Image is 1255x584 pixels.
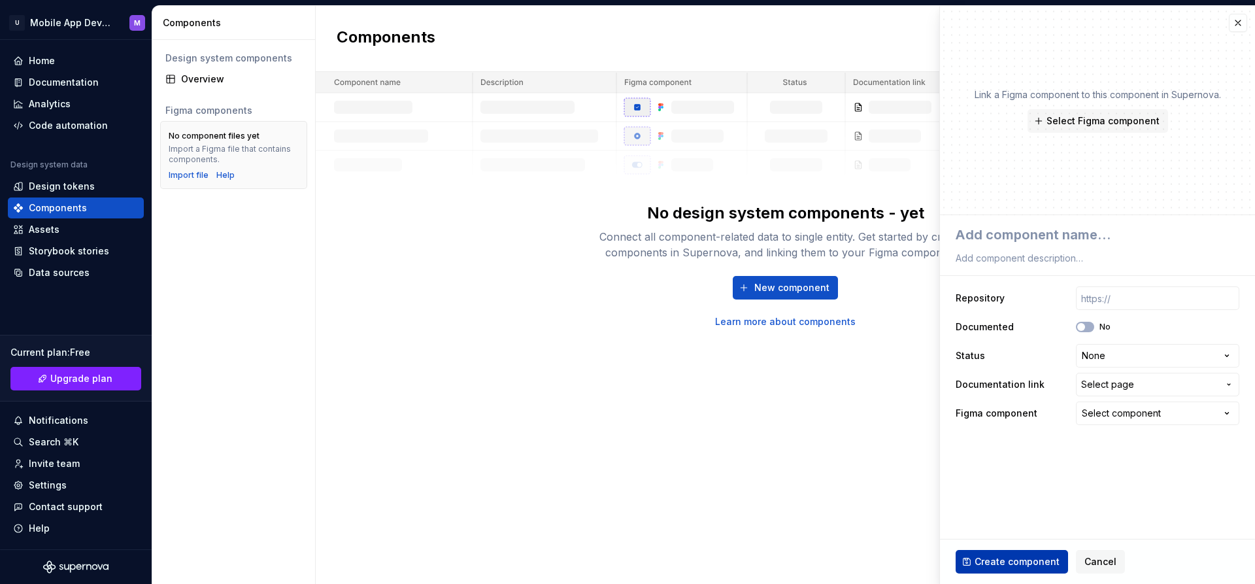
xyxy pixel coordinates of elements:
[50,372,112,385] span: Upgrade plan
[577,229,995,260] div: Connect all component-related data to single entity. Get started by creating components in Supern...
[754,281,829,294] span: New component
[1099,322,1111,332] label: No
[733,276,838,300] button: New component
[715,315,856,328] a: Learn more about components
[10,367,141,390] a: Upgrade plan
[165,104,302,117] div: Figma components
[29,201,87,215] div: Components
[29,245,109,258] div: Storybook stories
[8,518,144,539] button: Help
[29,266,90,279] div: Data sources
[29,500,103,513] div: Contact support
[8,432,144,453] button: Search ⌘K
[8,115,144,136] a: Code automation
[29,54,55,67] div: Home
[1076,550,1125,574] button: Cancel
[8,94,144,114] a: Analytics
[160,69,307,90] a: Overview
[1046,114,1160,128] span: Select Figma component
[29,414,88,427] div: Notifications
[8,410,144,431] button: Notifications
[8,475,144,496] a: Settings
[956,407,1037,420] label: Figma component
[29,479,67,492] div: Settings
[956,378,1045,391] label: Documentation link
[29,119,108,132] div: Code automation
[1081,378,1134,391] span: Select page
[956,320,1014,334] label: Documented
[8,198,144,218] a: Components
[43,560,109,574] svg: Supernova Logo
[8,241,144,262] a: Storybook stories
[30,16,114,29] div: Mobile App Development
[8,453,144,474] a: Invite team
[337,27,435,50] h2: Components
[216,170,235,180] a: Help
[169,170,209,180] button: Import file
[956,550,1068,574] button: Create component
[975,555,1060,568] span: Create component
[956,349,985,362] label: Status
[165,52,302,65] div: Design system components
[9,15,25,31] div: U
[8,50,144,71] a: Home
[647,203,924,224] div: No design system components - yet
[29,97,71,111] div: Analytics
[1028,109,1168,133] button: Select Figma component
[1076,373,1239,396] button: Select page
[8,262,144,283] a: Data sources
[134,18,141,28] div: M
[8,219,144,240] a: Assets
[29,436,78,449] div: Search ⌘K
[1076,286,1239,310] input: https://
[29,522,50,535] div: Help
[29,180,95,193] div: Design tokens
[975,88,1221,101] p: Link a Figma component to this component in Supernova.
[8,72,144,93] a: Documentation
[29,457,80,470] div: Invite team
[169,144,299,165] div: Import a Figma file that contains components.
[8,176,144,197] a: Design tokens
[956,292,1005,305] label: Repository
[1082,407,1161,420] div: Select component
[10,346,141,359] div: Current plan : Free
[29,76,99,89] div: Documentation
[1084,555,1116,568] span: Cancel
[1076,402,1239,425] button: Select component
[169,131,259,141] div: No component files yet
[3,9,149,37] button: UMobile App DevelopmentM
[8,496,144,517] button: Contact support
[10,160,88,170] div: Design system data
[181,73,302,86] div: Overview
[163,16,310,29] div: Components
[29,223,59,236] div: Assets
